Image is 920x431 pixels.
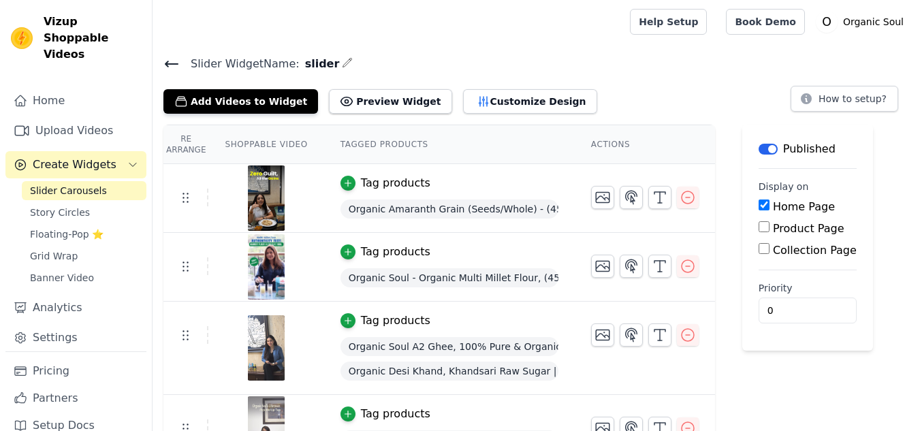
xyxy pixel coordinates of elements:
[773,222,844,235] label: Product Page
[340,175,430,191] button: Tag products
[340,337,558,356] span: Organic Soul A2 Ghee, 100% Pure & Organic A2 Desi Cow Ghee | Traditional Bilona Method, Curd Churned
[791,95,898,108] a: How to setup?
[30,249,78,263] span: Grid Wrap
[247,165,285,231] img: vizup-images-631f.jpg
[22,246,146,266] a: Grid Wrap
[30,206,90,219] span: Story Circles
[340,244,430,260] button: Tag products
[30,184,107,197] span: Slider Carousels
[759,180,809,193] legend: Display on
[591,323,614,347] button: Change Thumbnail
[340,406,430,422] button: Tag products
[5,117,146,144] a: Upload Videos
[591,255,614,278] button: Change Thumbnail
[340,362,558,381] span: Organic Desi Khand, Khandsari Raw Sugar | 100% Organic & Unprocessed
[247,234,285,300] img: vizup-images-b976.jpg
[5,87,146,114] a: Home
[340,268,558,287] span: Organic Soul - Organic Multi Millet Flour, (450 gm) | Bajra, Ragi, Jowar, Amaranth, Barnyard, Fox...
[324,125,575,164] th: Tagged Products
[361,175,430,191] div: Tag products
[33,157,116,173] span: Create Widgets
[5,294,146,321] a: Analytics
[342,54,353,73] div: Edit Name
[208,125,323,164] th: Shoppable Video
[822,15,831,29] text: O
[5,324,146,351] a: Settings
[163,89,318,114] button: Add Videos to Widget
[329,89,451,114] button: Preview Widget
[22,268,146,287] a: Banner Video
[361,244,430,260] div: Tag products
[361,313,430,329] div: Tag products
[463,89,597,114] button: Customize Design
[340,313,430,329] button: Tag products
[783,141,836,157] p: Published
[247,315,285,381] img: vizup-images-e59a.jpg
[773,244,857,257] label: Collection Page
[5,151,146,178] button: Create Widgets
[22,181,146,200] a: Slider Carousels
[180,56,300,72] span: Slider Widget Name:
[361,406,430,422] div: Tag products
[44,14,141,63] span: Vizup Shoppable Videos
[5,357,146,385] a: Pricing
[11,27,33,49] img: Vizup
[773,200,835,213] label: Home Page
[630,9,707,35] a: Help Setup
[759,281,857,295] label: Priority
[591,186,614,209] button: Change Thumbnail
[340,199,558,219] span: Organic Amaranth Grain (Seeds/Whole) - (450 gm or 900 gm)| Ramdana/Rajgira Sabut | Organic Soul
[575,125,715,164] th: Actions
[300,56,340,72] span: slider
[163,125,208,164] th: Re Arrange
[791,86,898,112] button: How to setup?
[5,385,146,412] a: Partners
[22,225,146,244] a: Floating-Pop ⭐
[726,9,804,35] a: Book Demo
[816,10,909,34] button: O Organic Soul
[30,227,104,241] span: Floating-Pop ⭐
[30,271,94,285] span: Banner Video
[838,10,909,34] p: Organic Soul
[22,203,146,222] a: Story Circles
